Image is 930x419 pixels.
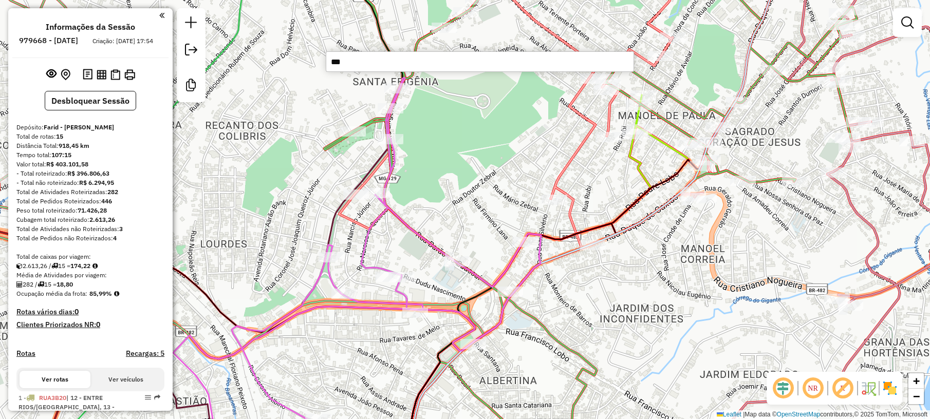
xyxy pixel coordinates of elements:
img: Fluxo de ruas [860,380,877,396]
strong: 85,99% [89,290,112,297]
strong: R$ 396.806,63 [67,169,109,177]
h4: Rotas vários dias: [16,308,164,316]
i: Total de rotas [51,263,58,269]
a: Exportar sessão [181,40,201,63]
strong: Farid - [PERSON_NAME] [44,123,114,131]
h4: Informações da Sessão [46,22,135,32]
div: Tempo total: [16,150,164,160]
em: Opções [145,394,151,401]
em: Média calculada utilizando a maior ocupação (%Peso ou %Cubagem) de cada rota da sessão. Rotas cro... [114,291,119,297]
i: Meta Caixas/viagem: 1,00 Diferença: 173,22 [92,263,98,269]
strong: 107:15 [51,151,71,159]
a: Clique aqui para minimizar o painel [159,9,164,21]
button: Ver veículos [90,371,161,388]
a: Rotas [16,349,35,358]
a: Zoom in [908,373,924,389]
em: Rota exportada [154,394,160,401]
i: Cubagem total roteirizado [16,263,23,269]
button: Visualizar relatório de Roteirização [95,67,108,81]
strong: R$ 6.294,95 [79,179,114,186]
i: Total de rotas [38,281,44,288]
span: | [743,411,745,418]
div: 2.613,26 / 15 = [16,261,164,271]
span: RUA3B20 [39,394,66,402]
strong: 0 [75,307,79,316]
a: Criar modelo [181,75,201,98]
div: 282 / 15 = [16,280,164,289]
div: Distância Total: [16,141,164,150]
span: Ocultar NR [801,376,825,401]
strong: 71.426,28 [78,206,107,214]
h4: Clientes Priorizados NR: [16,320,164,329]
strong: 15 [56,132,63,140]
a: Leaflet [717,411,741,418]
div: Total de rotas: [16,132,164,141]
div: Peso total roteirizado: [16,206,164,215]
span: + [913,374,920,387]
div: Total de Atividades Roteirizadas: [16,187,164,197]
button: Imprimir Rotas [122,67,137,82]
div: Depósito: [16,123,164,132]
strong: R$ 403.101,58 [46,160,88,168]
div: Média de Atividades por viagem: [16,271,164,280]
strong: 174,22 [70,262,90,270]
button: Centralizar mapa no depósito ou ponto de apoio [59,67,72,83]
strong: 918,45 km [59,142,89,149]
strong: 4 [113,234,117,242]
strong: 3 [119,225,123,233]
h4: Recargas: 5 [126,349,164,358]
strong: 446 [101,197,112,205]
strong: 282 [107,188,118,196]
div: - Total não roteirizado: [16,178,164,187]
strong: 18,80 [57,280,73,288]
div: Total de Pedidos não Roteirizados: [16,234,164,243]
i: Total de Atividades [16,281,23,288]
strong: 0 [96,320,100,329]
div: Total de caixas por viagem: [16,252,164,261]
div: Map data © contributors,© 2025 TomTom, Microsoft [714,410,930,419]
a: OpenStreetMap [777,411,821,418]
div: Valor total: [16,160,164,169]
div: - Total roteirizado: [16,169,164,178]
strong: 2.613,26 [89,216,115,223]
span: Ocupação média da frota: [16,290,87,297]
div: Criação: [DATE] 17:54 [88,36,157,46]
button: Ver rotas [20,371,90,388]
img: Exibir/Ocultar setores [882,380,898,396]
span: Exibir rótulo [830,376,855,401]
a: Zoom out [908,389,924,404]
a: Exibir filtros [897,12,918,33]
h6: 979668 - [DATE] [19,36,78,45]
button: Visualizar Romaneio [108,67,122,82]
button: Exibir sessão original [44,66,59,83]
span: − [913,390,920,403]
button: Desbloquear Sessão [45,91,136,110]
span: Ocultar deslocamento [771,376,795,401]
div: Cubagem total roteirizado: [16,215,164,224]
div: Total de Pedidos Roteirizados: [16,197,164,206]
div: Total de Atividades não Roteirizadas: [16,224,164,234]
a: Nova sessão e pesquisa [181,12,201,35]
button: Logs desbloquear sessão [81,67,95,83]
